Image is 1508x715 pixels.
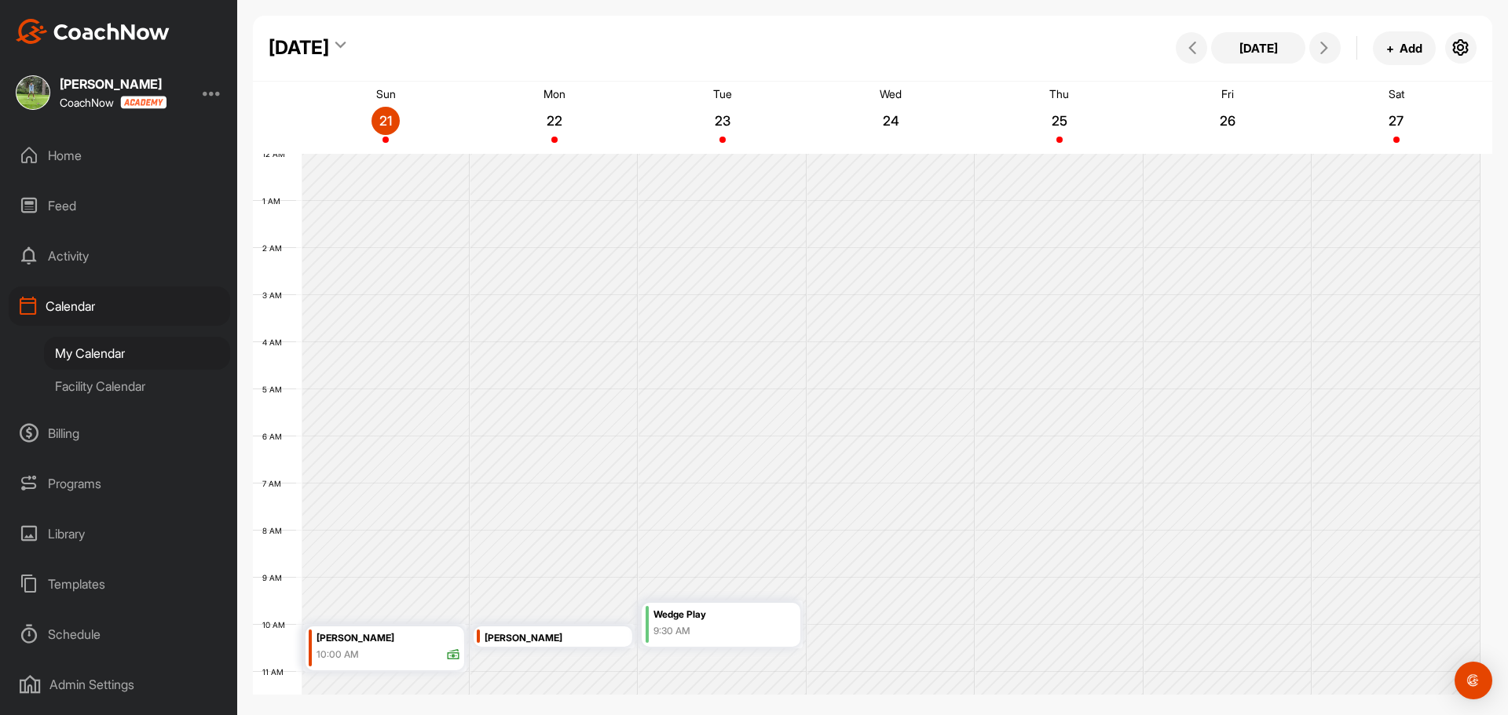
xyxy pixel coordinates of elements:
[302,82,470,154] a: September 21, 2025
[708,113,737,129] p: 23
[1211,32,1305,64] button: [DATE]
[60,78,167,90] div: [PERSON_NAME]
[16,19,170,44] img: CoachNow
[1049,87,1069,100] p: Thu
[9,464,230,503] div: Programs
[877,113,905,129] p: 24
[9,514,230,553] div: Library
[253,573,298,582] div: 9 AM
[485,629,628,648] div: [PERSON_NAME]
[9,414,230,453] div: Billing
[372,113,400,129] p: 21
[120,96,167,109] img: CoachNow acadmey
[713,87,732,100] p: Tue
[9,615,230,654] div: Schedule
[9,286,230,326] div: Calendar
[317,629,460,648] div: [PERSON_NAME]
[253,337,298,347] div: 4 AM
[807,82,975,154] a: September 24, 2025
[44,370,230,403] div: Facility Calendar
[1213,113,1242,129] p: 26
[16,75,50,110] img: square_6da99a3e55dcfc963019e61b3f9a00c3.jpg
[639,82,807,154] a: September 23, 2025
[253,385,298,394] div: 5 AM
[1045,113,1074,129] p: 25
[975,82,1144,154] a: September 25, 2025
[9,665,230,704] div: Admin Settings
[253,290,298,300] div: 3 AM
[44,337,230,370] div: My Calendar
[253,526,298,535] div: 8 AM
[9,564,230,604] div: Templates
[540,113,569,129] p: 22
[880,87,902,100] p: Wed
[317,648,359,662] div: 10:00 AM
[1455,662,1492,699] div: Open Intercom Messenger
[470,82,638,154] a: September 22, 2025
[1144,82,1312,154] a: September 26, 2025
[60,96,167,109] div: CoachNow
[253,243,298,253] div: 2 AM
[653,624,797,638] div: 9:30 AM
[269,34,329,62] div: [DATE]
[1389,87,1404,100] p: Sat
[253,149,301,159] div: 12 AM
[1373,31,1436,65] button: +Add
[1386,40,1394,57] span: +
[9,186,230,225] div: Feed
[376,87,396,100] p: Sun
[9,136,230,175] div: Home
[1312,82,1481,154] a: September 27, 2025
[253,479,297,488] div: 7 AM
[253,432,298,441] div: 6 AM
[653,606,797,624] div: Wedge Play
[544,87,565,100] p: Mon
[9,236,230,275] div: Activity
[1221,87,1234,100] p: Fri
[253,667,299,677] div: 11 AM
[1382,113,1411,129] p: 27
[253,620,301,629] div: 10 AM
[253,196,296,206] div: 1 AM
